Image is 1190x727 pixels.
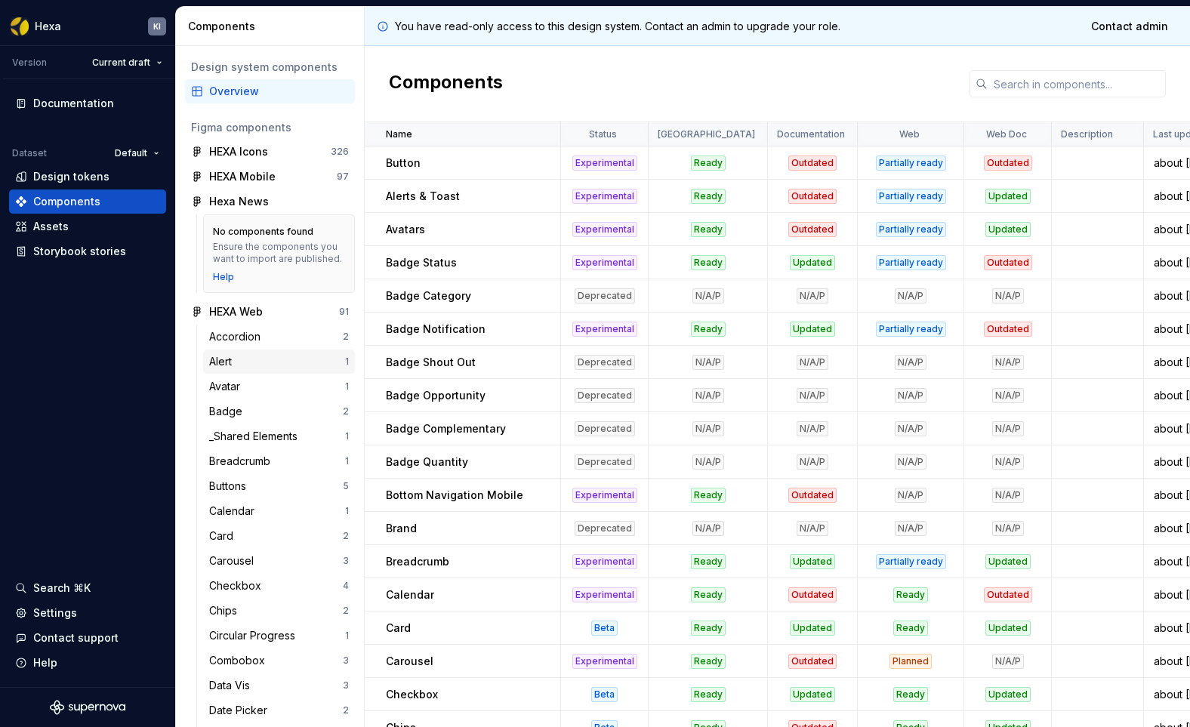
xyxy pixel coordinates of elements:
[9,651,166,675] button: Help
[572,554,637,569] div: Experimental
[386,288,471,303] p: Badge Category
[895,421,926,436] div: N/A/P
[797,421,828,436] div: N/A/P
[209,703,273,718] div: Date Picker
[209,553,260,568] div: Carousel
[203,549,355,573] a: Carousel3
[589,128,617,140] p: Status
[790,322,835,337] div: Updated
[691,322,726,337] div: Ready
[895,488,926,503] div: N/A/P
[343,655,349,667] div: 3
[209,429,304,444] div: _Shared Elements
[658,128,755,140] p: [GEOGRAPHIC_DATA]
[386,521,417,536] p: Brand
[386,621,411,636] p: Card
[572,255,637,270] div: Experimental
[691,687,726,702] div: Ready
[992,521,1024,536] div: N/A/P
[9,626,166,650] button: Contact support
[572,322,637,337] div: Experimental
[691,654,726,669] div: Ready
[188,19,358,34] div: Components
[203,624,355,648] a: Circular Progress1
[345,380,349,393] div: 1
[788,488,837,503] div: Outdated
[389,70,503,97] h2: Components
[797,355,828,370] div: N/A/P
[691,621,726,636] div: Ready
[788,222,837,237] div: Outdated
[788,587,837,602] div: Outdated
[9,189,166,214] a: Components
[575,454,635,470] div: Deprecated
[895,288,926,303] div: N/A/P
[85,52,169,73] button: Current draft
[985,222,1031,237] div: Updated
[213,226,313,238] div: No components found
[572,587,637,602] div: Experimental
[984,587,1032,602] div: Outdated
[343,331,349,343] div: 2
[790,554,835,569] div: Updated
[115,147,147,159] span: Default
[692,355,724,370] div: N/A/P
[386,255,457,270] p: Badge Status
[572,156,637,171] div: Experimental
[386,222,425,237] p: Avatars
[343,405,349,417] div: 2
[899,128,920,140] p: Web
[343,679,349,692] div: 3
[575,288,635,303] div: Deprecated
[33,655,57,670] div: Help
[691,222,726,237] div: Ready
[12,57,47,69] div: Version
[984,322,1032,337] div: Outdated
[337,171,349,183] div: 97
[797,288,828,303] div: N/A/P
[203,474,355,498] a: Buttons5
[209,329,267,344] div: Accordion
[895,388,926,403] div: N/A/P
[985,189,1031,204] div: Updated
[386,388,486,403] p: Badge Opportunity
[386,687,438,702] p: Checkbox
[33,630,119,645] div: Contact support
[788,654,837,669] div: Outdated
[185,300,355,324] a: HEXA Web91
[790,255,835,270] div: Updated
[876,156,946,171] div: Partially ready
[343,555,349,567] div: 3
[9,576,166,600] button: Search ⌘K
[203,325,355,349] a: Accordion2
[895,521,926,536] div: N/A/P
[992,454,1024,470] div: N/A/P
[209,454,276,469] div: Breadcrumb
[790,621,835,636] div: Updated
[33,194,100,209] div: Components
[203,399,355,424] a: Badge2
[386,322,486,337] p: Badge Notification
[345,630,349,642] div: 1
[386,587,434,602] p: Calendar
[191,120,349,135] div: Figma components
[876,322,946,337] div: Partially ready
[209,504,261,519] div: Calendar
[33,96,114,111] div: Documentation
[191,60,349,75] div: Design system components
[203,424,355,448] a: _Shared Elements1
[691,587,726,602] div: Ready
[213,271,234,283] div: Help
[1081,13,1178,40] a: Contact admin
[691,189,726,204] div: Ready
[386,654,433,669] p: Carousel
[345,505,349,517] div: 1
[11,17,29,35] img: a56d5fbf-f8ab-4a39-9705-6fc7187585ab.png
[386,128,412,140] p: Name
[35,19,61,34] div: Hexa
[185,189,355,214] a: Hexa News
[209,479,252,494] div: Buttons
[209,169,276,184] div: HEXA Mobile
[893,687,928,702] div: Ready
[591,621,618,636] div: Beta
